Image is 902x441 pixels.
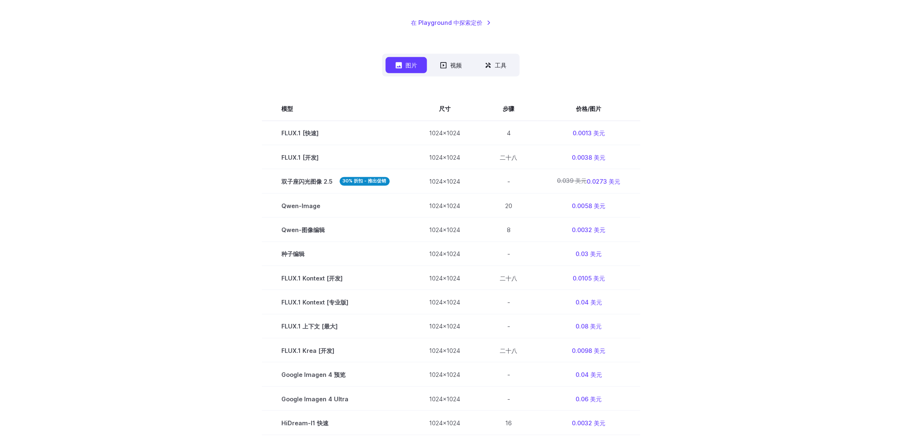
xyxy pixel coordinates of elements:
[507,299,510,306] font: -
[429,130,461,137] font: 1024x1024
[282,130,319,137] font: FLUX.1 [快速]
[429,202,461,209] font: 1024x1024
[429,347,461,354] font: 1024x1024
[573,275,605,282] font: 0.0105 美元
[405,62,417,69] font: 图片
[282,371,346,379] font: Google Imagen 4 预览
[507,227,511,234] font: 8
[500,275,518,282] font: 二十八
[429,323,461,330] font: 1024x1024
[576,251,602,258] font: 0.03 美元
[282,347,335,354] font: FLUX.1 Krea [开发]
[450,62,462,69] font: 视频
[429,251,461,258] font: 1024x1024
[282,178,333,185] font: 双子座闪光图像 2.5
[587,178,621,185] font: 0.0273 美元
[507,395,510,403] font: -
[576,299,602,306] font: 0.04 美元
[505,202,512,209] font: 20
[507,178,510,185] font: -
[576,371,602,379] font: 0.04 美元
[507,251,510,258] font: -
[507,323,510,330] font: -
[429,420,461,427] font: 1024x1024
[343,178,386,184] font: 30% 折扣 - 推出促销
[282,395,349,403] font: Google Imagen 4 Ultra
[572,347,606,354] font: 0.0098 美元
[282,299,349,306] font: FLUX.1 Kontext [专业版]
[576,395,602,403] font: 0.06 美元
[507,130,511,137] font: 4
[411,19,483,26] font: 在 Playground 中探索定价
[429,178,461,185] font: 1024x1024
[576,323,602,330] font: 0.08 美元
[500,347,518,354] font: 二十八
[557,177,587,184] font: 0.039 美元
[282,420,329,427] font: HiDream-I1 快速
[282,154,319,161] font: FLUX.1 [开发]
[439,105,451,113] font: 尺寸
[429,299,461,306] font: 1024x1024
[572,420,606,427] font: 0.0032 美元
[576,105,602,113] font: 价格/图片
[282,275,343,282] font: FLUX.1 Kontext [开发]
[282,105,293,113] font: 模型
[572,227,606,234] font: 0.0032 美元
[429,395,461,403] font: 1024x1024
[572,202,606,209] font: 0.0058 美元
[573,130,605,137] font: 0.0013 美元
[500,154,518,161] font: 二十八
[572,154,606,161] font: 0.0038 美元
[429,371,461,379] font: 1024x1024
[411,18,491,27] a: 在 Playground 中探索定价
[507,371,510,379] font: -
[429,154,461,161] font: 1024x1024
[495,62,506,69] font: 工具
[506,420,512,427] font: 16
[282,202,321,209] font: Qwen-Image
[282,227,325,234] font: Qwen-图像编辑
[429,227,461,234] font: 1024x1024
[503,105,515,113] font: 步骤
[282,323,338,330] font: FLUX.1 上下文 [最大]
[282,251,305,258] font: 种子编辑
[429,275,461,282] font: 1024x1024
